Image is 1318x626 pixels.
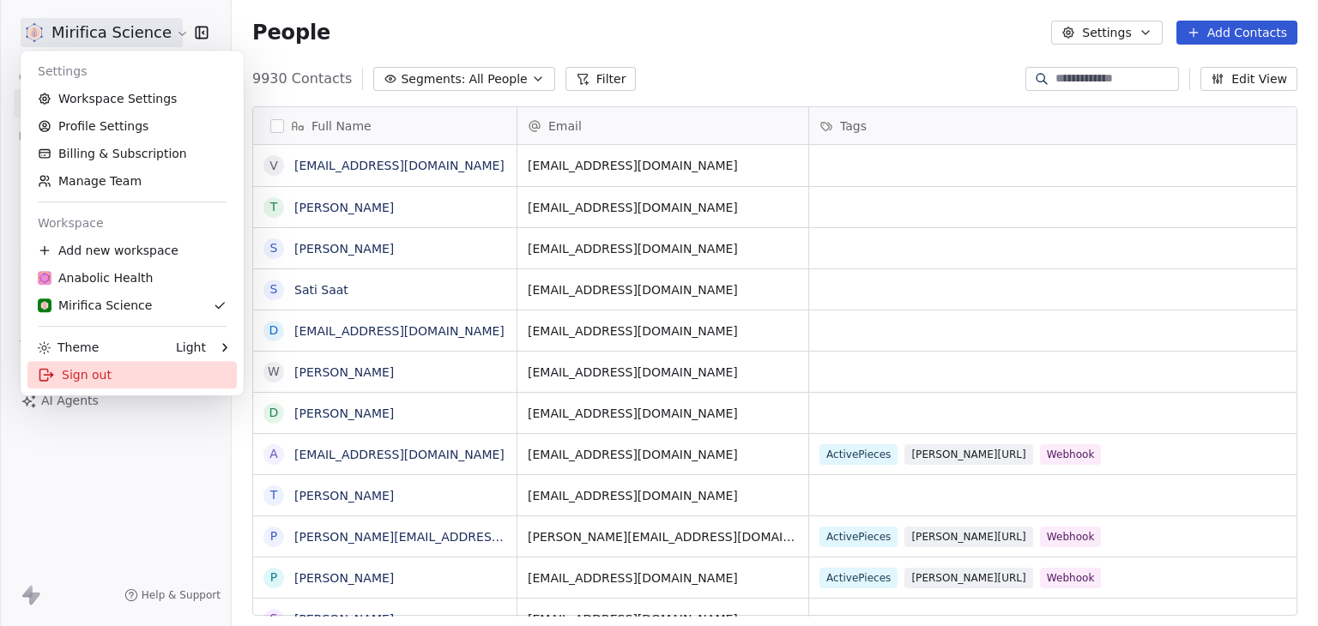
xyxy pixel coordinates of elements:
[27,112,237,140] a: Profile Settings
[27,57,237,85] div: Settings
[38,271,51,285] img: Anabolic-Health-Icon-192.png
[176,339,206,356] div: Light
[38,339,99,356] div: Theme
[27,140,237,167] a: Billing & Subscription
[38,298,51,312] img: MIRIFICA%20science_logo_icon-big.png
[27,361,237,388] div: Sign out
[38,269,153,286] div: Anabolic Health
[27,209,237,237] div: Workspace
[27,85,237,112] a: Workspace Settings
[27,167,237,195] a: Manage Team
[38,297,152,314] div: Mirifica Science
[27,237,237,264] div: Add new workspace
